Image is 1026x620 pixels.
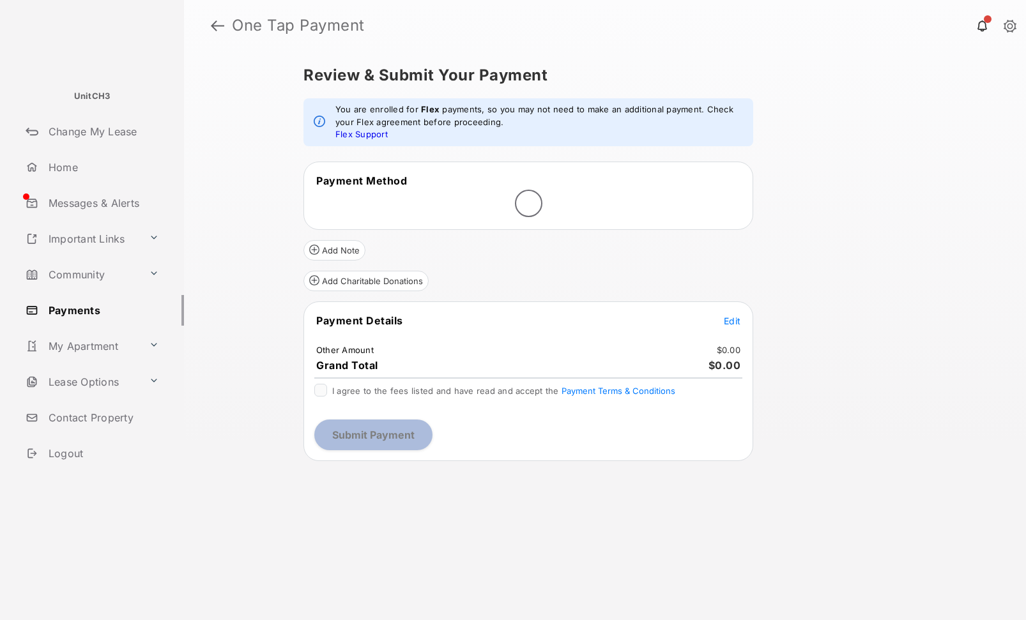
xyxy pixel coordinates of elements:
td: Other Amount [316,344,374,356]
span: $0.00 [708,359,741,372]
a: Community [20,259,144,290]
a: Change My Lease [20,116,184,147]
h5: Review & Submit Your Payment [303,68,896,83]
button: I agree to the fees listed and have read and accept the [562,386,675,396]
button: Add Note [303,240,365,261]
span: Edit [724,315,740,326]
a: Home [20,152,184,183]
span: Grand Total [316,359,378,372]
td: $0.00 [716,344,741,356]
button: Add Charitable Donations [303,271,429,291]
a: Contact Property [20,402,184,433]
span: I agree to the fees listed and have read and accept the [332,386,675,396]
span: Payment Details [316,314,403,327]
a: Messages & Alerts [20,188,184,218]
a: Logout [20,438,184,469]
a: My Apartment [20,331,144,361]
span: Payment Method [316,174,407,187]
strong: One Tap Payment [232,18,365,33]
a: Flex Support [335,129,388,139]
a: Lease Options [20,367,144,397]
p: UnitCH3 [74,90,111,103]
a: Important Links [20,223,144,254]
button: Submit Payment [314,420,433,450]
button: Edit [724,314,740,327]
strong: Flex [421,104,440,114]
em: You are enrolled for payments, so you may not need to make an additional payment. Check your Flex... [335,103,743,141]
a: Payments [20,295,184,326]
